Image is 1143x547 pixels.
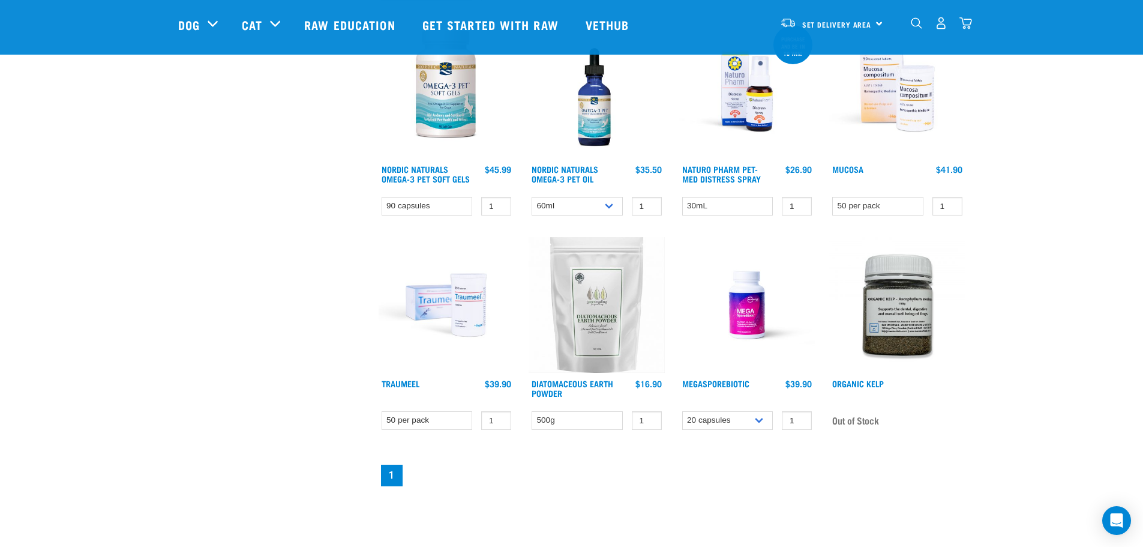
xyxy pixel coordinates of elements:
a: Organic Kelp [832,381,884,385]
a: Nordic Naturals Omega-3 Pet Soft Gels [382,167,470,181]
a: Get started with Raw [410,1,574,49]
a: Vethub [574,1,644,49]
span: Set Delivery Area [802,22,872,26]
nav: pagination [379,462,965,489]
img: RE Product Shoot 2023 Nov8652 [829,23,965,159]
input: 1 [932,197,962,216]
a: Raw Education [292,1,410,49]
div: $45.99 [485,165,511,174]
div: Open Intercom Messenger [1102,506,1131,535]
div: $35.50 [635,165,662,174]
img: Raw Essentials Mega Spore Biotic Probiotic For Dogs [679,237,815,373]
img: Diatomaceous earth [529,237,665,373]
input: 1 [481,411,511,430]
a: Nordic Naturals Omega-3 Pet Oil [532,167,598,181]
a: Diatomaceous Earth Powder [532,381,613,395]
span: Out of Stock [832,411,879,429]
input: 1 [782,411,812,430]
img: van-moving.png [780,17,796,28]
a: Page 1 [381,465,403,486]
img: 10870 [829,237,965,373]
a: Dog [178,16,200,34]
a: Naturo Pharm Pet-Med Distress Spray [682,167,761,181]
div: $16.90 [635,379,662,388]
input: 1 [632,197,662,216]
input: 1 [632,411,662,430]
img: Bottle Of 60ml Omega3 For Pets [529,23,665,159]
div: $41.90 [936,165,962,174]
img: RE Product Shoot 2023 Nov8635 [679,23,815,159]
img: Bottle Of Omega3 Pet With 90 Capsules For Pets [379,23,515,159]
img: home-icon@2x.png [959,17,972,29]
input: 1 [782,197,812,216]
a: Traumeel [382,381,419,385]
a: MegaSporeBiotic [682,381,749,385]
img: RE Product Shoot 2023 Nov8644 [379,237,515,373]
div: $39.90 [485,379,511,388]
img: home-icon-1@2x.png [911,17,922,29]
a: Mucosa [832,167,863,171]
img: user.png [935,17,947,29]
input: 1 [481,197,511,216]
a: Cat [242,16,262,34]
div: $39.90 [785,379,812,388]
div: $26.90 [785,165,812,174]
